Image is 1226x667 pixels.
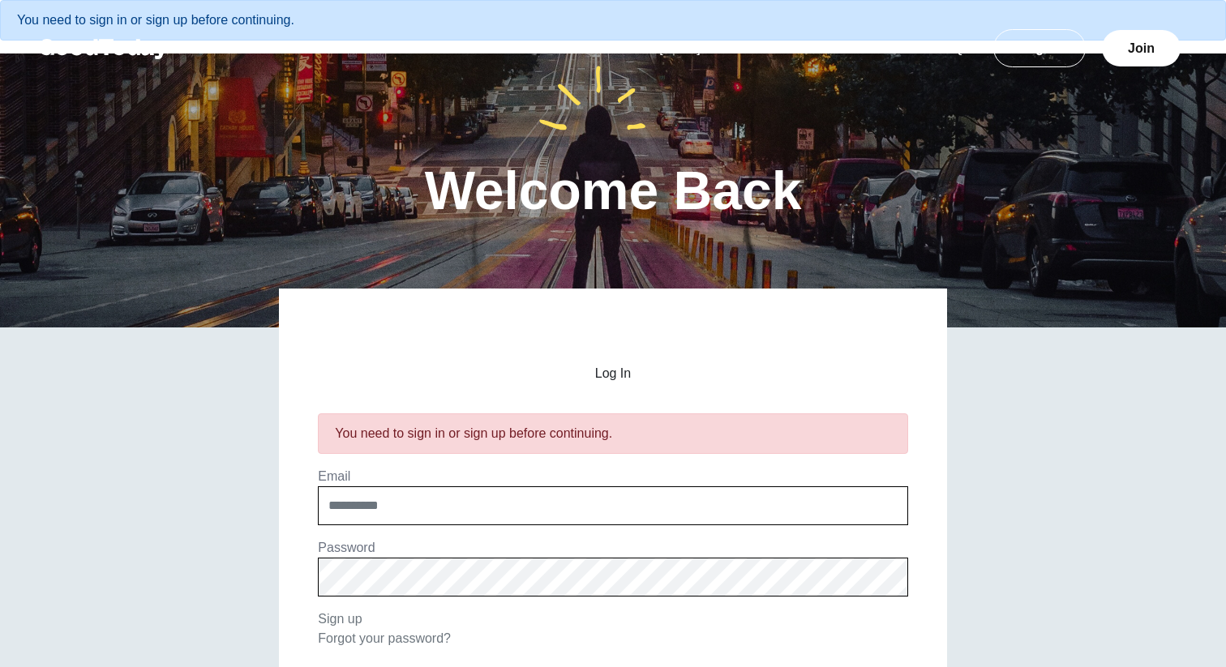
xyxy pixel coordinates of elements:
[918,41,983,55] a: FAQ
[993,29,1086,67] a: Log In
[318,469,350,483] label: Email
[318,612,362,626] a: Sign up
[318,541,375,554] label: Password
[425,164,802,217] h1: Welcome Back
[318,366,907,381] h2: Log In
[39,39,169,59] img: GoodToday
[1102,30,1181,66] a: Join
[318,631,451,645] a: Forgot your password?
[761,41,834,55] a: About
[640,41,761,55] a: [DATE] Cause
[838,41,915,55] a: Teams
[335,424,890,443] div: You need to sign in or sign up before continuing.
